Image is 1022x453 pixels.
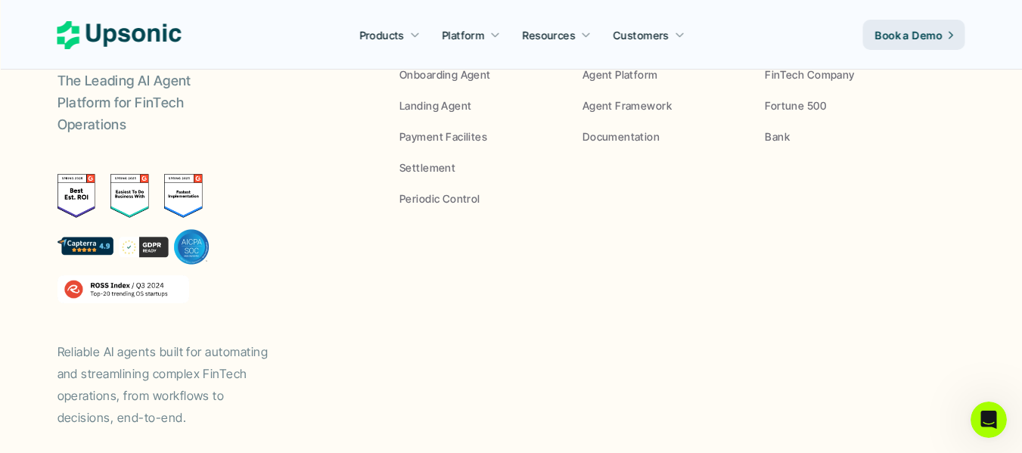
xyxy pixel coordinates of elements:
p: Book a Demo [875,27,943,43]
p: Products [359,27,404,43]
a: Landing Agent [399,98,560,113]
p: Bank [765,129,790,144]
p: Landing Agent [399,98,471,113]
a: Periodic Control [399,191,560,206]
p: Resources [523,27,576,43]
p: Onboarding Agent [399,67,491,82]
p: Agent Framework [582,98,672,113]
p: Payment Facilites [399,129,487,144]
p: Documentation [582,129,660,144]
a: Documentation [582,129,743,144]
p: Platform [442,27,484,43]
p: Agent Platform [582,67,658,82]
p: FinTech Company [765,67,854,82]
a: Book a Demo [863,20,965,50]
p: Reliable AI agents built for automating and streamlining complex FinTech operations, from workflo... [57,341,284,428]
p: Fortune 500 [765,98,826,113]
a: Onboarding Agent [399,67,560,82]
iframe: Intercom live chat [971,402,1007,438]
a: Products [350,21,429,48]
p: Customers [614,27,669,43]
p: Periodic Control [399,191,480,206]
p: Settlement [399,160,455,175]
a: Settlement [399,160,560,175]
a: Payment Facilites [399,129,560,144]
p: The Leading AI Agent Platform for FinTech Operations [57,70,247,135]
